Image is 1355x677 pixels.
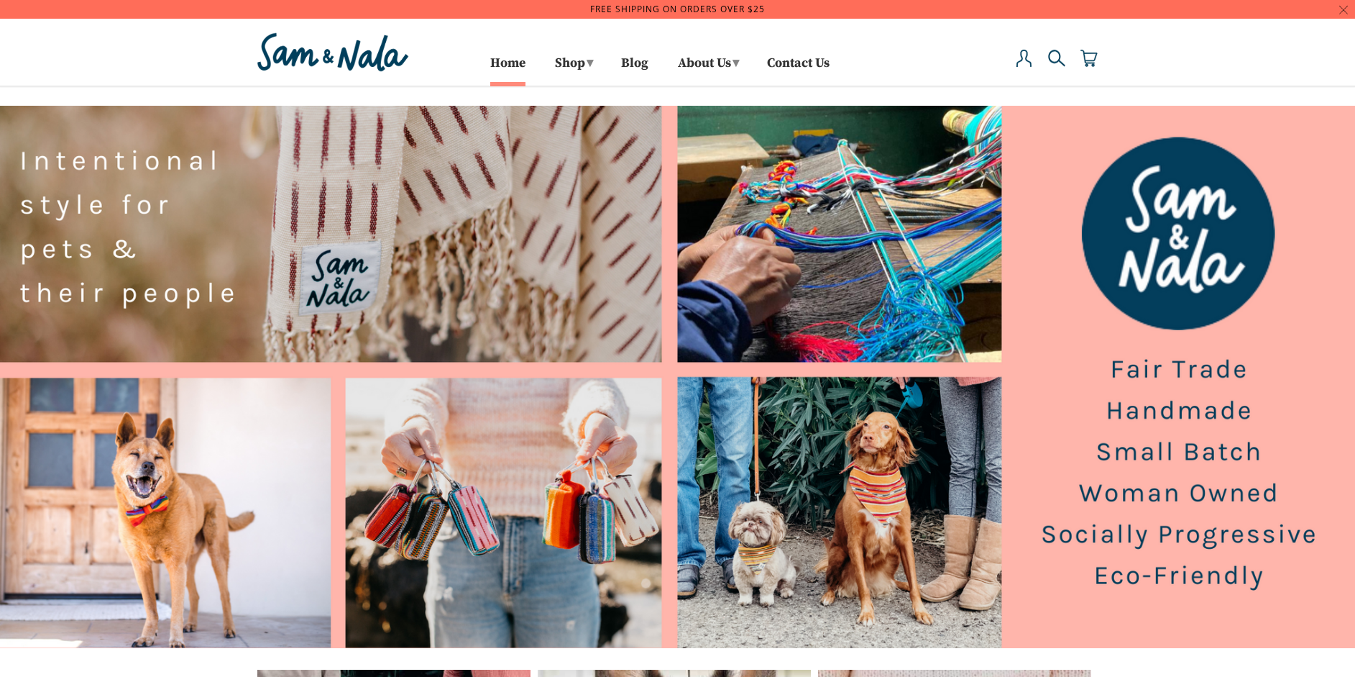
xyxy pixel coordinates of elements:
a: About Us▾ [673,50,743,82]
img: search-icon [1048,50,1065,67]
img: Sam & Nala [254,29,412,75]
a: Free Shipping on orders over $25 [590,3,765,15]
a: Blog [621,58,648,82]
img: cart-icon [1080,50,1098,67]
a: Shop▾ [550,50,597,82]
span: ▾ [587,55,593,71]
img: user-icon [1016,50,1033,67]
a: Home [490,58,525,82]
a: Contact Us [767,58,830,82]
span: ▾ [732,55,739,71]
a: Search [1048,50,1065,82]
a: My Account [1016,50,1033,82]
